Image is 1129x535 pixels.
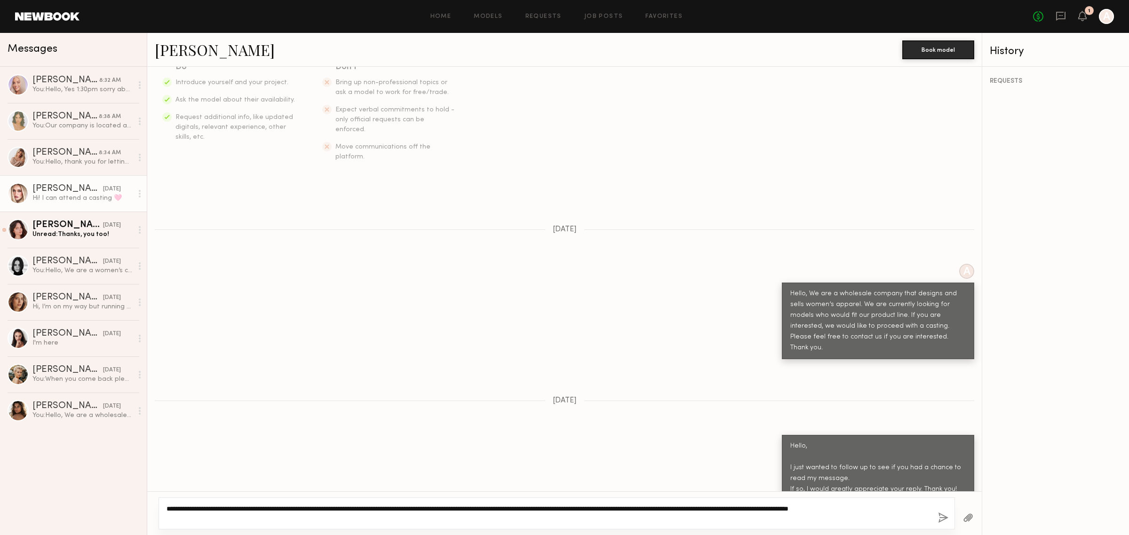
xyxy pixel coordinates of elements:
div: You: Hello, thank you for letting me know. 12pm is our lunch time—would you be able to come at 1:... [32,157,133,166]
span: Request additional info, like updated digitals, relevant experience, other skills, etc. [175,114,293,140]
div: 8:38 AM [99,112,121,121]
div: [DATE] [103,257,121,266]
div: You: Our company is located at [STREET_ADDRESS][PERSON_NAME]. The casting will take about 10 to 2... [32,121,133,130]
div: You: Hello, Yes 1:30pm sorry about wrong infomation. [32,85,133,94]
div: You: When you come back please send us a message to us after that let's make a schedule for casti... [32,375,133,384]
div: Hello, I just wanted to follow up to see if you had a chance to read my message. If so, I would g... [790,441,966,495]
div: 8:32 AM [99,76,121,85]
div: [DATE] [103,185,121,194]
span: Ask the model about their availability. [175,97,295,103]
div: Hello, We are a wholesale company that designs and sells women’s apparel. We are currently lookin... [790,289,966,354]
span: Introduce yourself and your project. [175,79,288,86]
span: Bring up non-professional topics or ask a model to work for free/trade. [335,79,449,95]
div: I'm here [32,338,133,347]
div: [PERSON_NAME] [32,365,103,375]
div: [PERSON_NAME] [32,401,103,411]
div: [PERSON_NAME] [32,184,103,194]
div: 8:34 AM [99,149,121,157]
div: Unread: Thanks, you too! [32,230,133,239]
div: 1 [1088,8,1090,14]
div: [PERSON_NAME] [32,148,99,157]
span: Expect verbal commitments to hold - only official requests can be enforced. [335,107,454,133]
a: Book model [902,45,974,53]
div: Hi, I’m on my way but running 10 minutes late So sorry [32,302,133,311]
div: REQUESTS [990,78,1121,85]
span: [DATE] [553,397,577,405]
a: [PERSON_NAME] [155,39,275,60]
a: Requests [525,14,562,20]
div: [PERSON_NAME] [32,112,99,121]
span: Messages [8,44,57,55]
a: Models [474,14,502,20]
div: [PERSON_NAME] [32,76,99,85]
div: [PERSON_NAME] [32,293,103,302]
div: [PERSON_NAME] [32,220,103,230]
div: [DATE] [103,221,121,230]
button: Book model [902,40,974,59]
div: You: Hello, We are a wholesale company that designs and sells women’s apparel. We are currently l... [32,411,133,420]
div: History [990,46,1121,57]
a: Favorites [645,14,683,20]
div: Do [175,61,296,74]
a: A [1099,9,1114,24]
a: Job Posts [584,14,623,20]
span: Move communications off the platform. [335,144,430,160]
div: [DATE] [103,402,121,411]
div: [DATE] [103,330,121,338]
span: [DATE] [553,226,577,234]
a: Home [430,14,452,20]
div: Hi! I can attend a casting 🩷 [32,194,133,203]
div: [DATE] [103,366,121,375]
div: [PERSON_NAME] [32,257,103,266]
div: [DATE] [103,293,121,302]
div: You: Hello, We are a women’s clothing company that designs and sells wholesale. Our team produces... [32,266,133,275]
div: [PERSON_NAME] [32,329,103,338]
div: Don’t [335,61,456,74]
